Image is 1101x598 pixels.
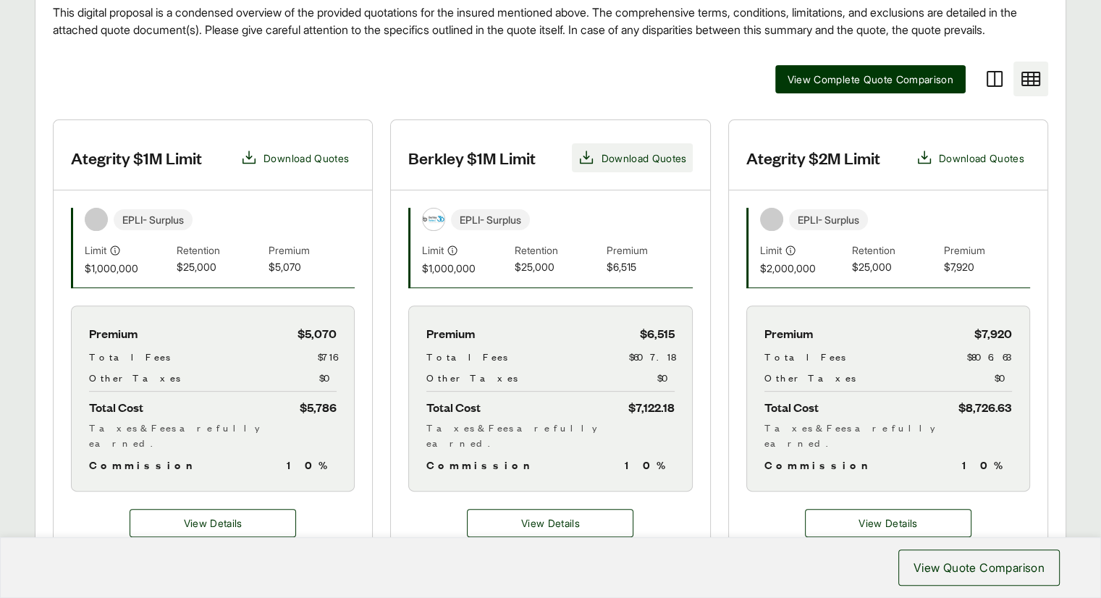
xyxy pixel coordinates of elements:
span: $0 [319,370,337,385]
button: View Details [467,509,633,537]
span: $25,000 [852,259,938,276]
span: Retention [177,243,263,259]
a: Ategrity $2M Limit details [805,509,971,537]
span: Download Quotes [601,151,686,166]
span: $7,122.18 [628,397,675,417]
h3: Ategrity $1M Limit [71,147,202,169]
div: Taxes & Fees are fully earned. [426,420,674,450]
span: View Details [859,515,917,531]
span: Commission [89,456,199,473]
span: $0 [657,370,675,385]
span: $5,786 [300,397,337,417]
span: EPLI - Surplus [789,209,868,230]
span: $7,920 [944,259,1030,276]
span: Commission [764,456,874,473]
span: EPLI - Surplus [451,209,530,230]
span: Download Quotes [263,151,349,166]
span: 10 % [962,456,1012,473]
span: $5,070 [298,324,337,343]
button: Download Quotes [235,143,355,172]
span: $1,000,000 [422,261,508,276]
span: Other Taxes [764,370,856,385]
span: $5,070 [269,259,355,276]
button: Download Quotes [910,143,1030,172]
span: $25,000 [177,259,263,276]
span: View Details [521,515,580,531]
span: Limit [422,243,444,258]
span: Other Taxes [426,370,518,385]
span: EPLI - Surplus [114,209,193,230]
span: Premium [764,324,813,343]
span: Retention [852,243,938,259]
span: View Complete Quote Comparison [788,72,954,87]
span: $2,000,000 [760,261,846,276]
span: View Quote Comparison [914,559,1045,576]
span: $8,726.63 [958,397,1012,417]
span: Retention [514,243,600,259]
button: View Complete Quote Comparison [775,65,966,93]
span: $6,515 [607,259,693,276]
span: Total Fees [764,349,845,364]
a: Berkley $1M Limit details [467,509,633,537]
span: Limit [760,243,782,258]
span: Premium [269,243,355,259]
span: Premium [89,324,138,343]
span: 10 % [625,456,675,473]
span: $1,000,000 [85,261,171,276]
span: Total Cost [89,397,143,417]
span: $607.18 [629,349,675,364]
span: $806.63 [967,349,1012,364]
div: Taxes & Fees are fully earned. [89,420,337,450]
span: View Details [184,515,242,531]
span: Premium [944,243,1030,259]
span: $6,515 [640,324,675,343]
span: $25,000 [514,259,600,276]
img: Berkley Select [423,209,444,230]
button: View Details [130,509,296,537]
span: Other Taxes [89,370,180,385]
a: Ategrity $1M Limit details [130,509,296,537]
span: Total Fees [426,349,507,364]
button: Download Quotes [572,143,692,172]
span: Premium [607,243,693,259]
span: $7,920 [974,324,1012,343]
span: $0 [995,370,1012,385]
h3: Berkley $1M Limit [408,147,536,169]
span: Total Cost [764,397,819,417]
button: View Quote Comparison [898,549,1060,586]
span: Commission [426,456,536,473]
div: Taxes & Fees are fully earned. [764,420,1012,450]
span: Premium [426,324,475,343]
span: Download Quotes [939,151,1024,166]
span: $716 [318,349,337,364]
button: View Details [805,509,971,537]
h3: Ategrity $2M Limit [746,147,880,169]
span: Total Cost [426,397,481,417]
span: Total Fees [89,349,170,364]
span: 10 % [287,456,337,473]
span: Limit [85,243,106,258]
